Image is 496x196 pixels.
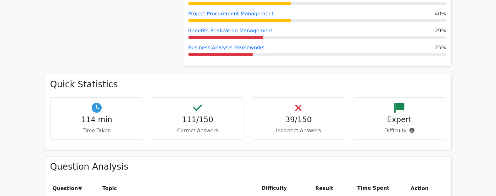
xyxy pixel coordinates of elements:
[188,45,265,51] a: Business Analysis Frameworks
[50,79,446,90] h3: Quick Statistics
[56,127,138,134] p: Time Taken
[50,161,446,172] h3: Question Analysis
[56,115,138,124] h4: 114 min
[188,11,274,17] a: Project Procurement Management
[358,115,441,124] h4: Expert
[156,127,239,134] p: Correct Answers
[435,10,446,18] span: 40%
[156,115,239,124] h4: 111/150
[358,127,441,134] p: Difficulty
[53,185,78,191] span: Question
[257,115,340,124] h4: 39/150
[257,127,340,134] p: Incorrect Answers
[188,28,273,34] a: Benefits Realization Management
[435,44,446,52] span: 25%
[435,27,446,35] span: 29%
